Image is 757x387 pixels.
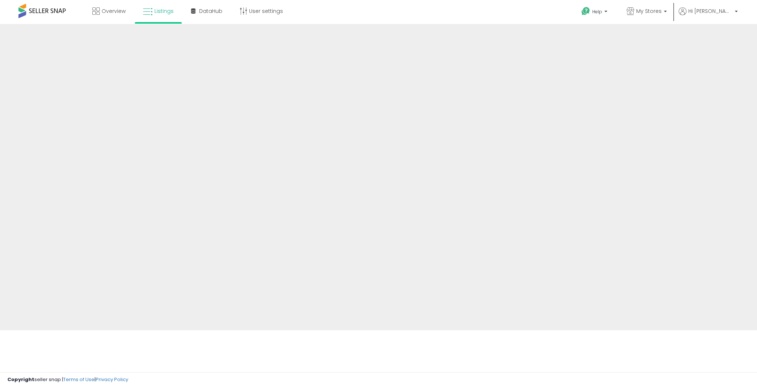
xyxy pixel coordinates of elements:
[199,7,222,15] span: DataHub
[576,1,615,24] a: Help
[688,7,733,15] span: Hi [PERSON_NAME]
[102,7,126,15] span: Overview
[154,7,174,15] span: Listings
[581,7,590,16] i: Get Help
[592,8,602,15] span: Help
[636,7,662,15] span: My Stores
[679,7,738,24] a: Hi [PERSON_NAME]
